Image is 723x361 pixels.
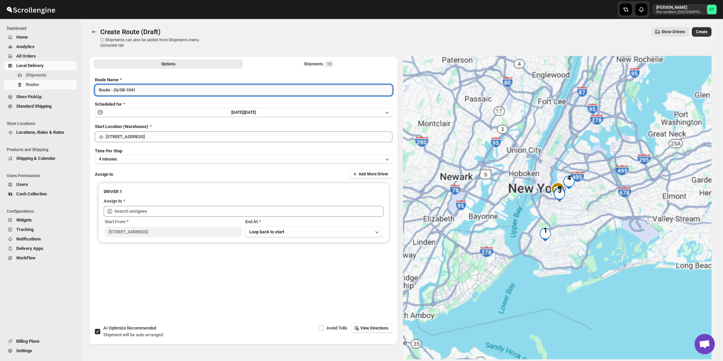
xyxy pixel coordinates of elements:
[553,187,566,200] div: 8
[104,188,384,195] h3: DRIVER 1
[351,323,393,333] button: View Directions
[661,29,685,35] span: Show Drivers
[709,7,714,12] text: ST
[16,44,35,49] span: Analytics
[26,72,46,78] span: Shipments
[93,59,243,69] button: All Route Options
[7,121,78,126] span: Store Locations
[100,37,207,48] p: ⓘ Shipments can also be added from Shipments menu Unrouted tab
[656,5,704,10] p: [PERSON_NAME]
[103,332,163,337] span: Shipment will be auto arranged
[4,337,77,346] button: Billing Plans
[231,110,244,115] span: [DATE] |
[4,225,77,234] button: Tracking
[95,77,119,82] span: Route Name
[16,130,64,135] span: Locations, Rules & Rates
[99,156,117,162] span: 4 minutes
[16,255,36,260] span: WorkFlow
[95,124,148,129] span: Start Location (Warehouse)
[26,82,39,87] span: Routes
[95,85,392,95] input: Eg: Bengaluru Route
[16,217,32,222] span: Widgets
[16,63,44,68] span: Local Delivery
[249,229,284,234] span: Loop back to start
[553,184,567,197] div: 2
[89,27,99,37] button: Routes
[16,35,28,40] span: Home
[104,198,122,205] div: Assign to
[95,102,122,107] span: Scheduled for
[16,227,34,232] span: Tracking
[161,61,175,67] span: Options
[359,171,388,177] span: Add More Driver
[4,234,77,244] button: Notifications
[95,154,392,164] button: 4 minutes
[7,173,78,178] span: Users Permissions
[4,244,77,253] button: Delivery Apps
[16,339,40,344] span: Billing Plans
[304,61,334,67] div: Shipments
[16,104,51,109] span: Standard Shipping
[562,176,576,190] div: 4
[114,206,384,217] input: Search assignee
[244,110,256,115] span: [DATE]
[538,229,552,242] div: 1
[4,253,77,263] button: WorkFlow
[695,334,715,354] a: Open chat
[553,189,566,202] div: 3
[244,59,394,69] button: Selected Shipments
[7,147,78,152] span: Products and Shipping
[16,236,41,241] span: Notifications
[692,27,711,37] button: Create
[127,325,156,331] span: Recommended
[4,215,77,225] button: Widgets
[696,29,707,35] span: Create
[707,5,717,14] span: Simcha Trieger
[106,131,392,142] input: Search location
[7,209,78,214] span: Configurations
[16,246,43,251] span: Delivery Apps
[5,1,56,18] img: ScrollEngine
[4,70,77,80] button: Shipments
[4,51,77,61] button: All Orders
[349,169,392,179] button: Add More Driver
[4,346,77,356] button: Settings
[16,156,56,161] span: Shipping & Calendar
[100,28,161,36] span: Create Route (Draft)
[652,27,689,37] button: Show Drivers
[95,172,113,177] span: Assign to
[95,108,392,117] button: [DATE]|[DATE]
[245,218,382,225] div: End At
[16,182,28,187] span: Users
[89,71,398,301] div: All Route Options
[361,325,389,331] span: View Directions
[16,54,36,59] span: All Orders
[4,189,77,199] button: Cash Collection
[4,128,77,137] button: Locations, Rules & Rates
[105,219,125,224] span: Start From
[16,94,42,99] span: Store PickUp
[4,80,77,89] button: Routes
[245,227,382,237] button: Loop back to start
[16,348,32,353] span: Settings
[656,10,704,14] p: the-vendors-[GEOGRAPHIC_DATA]
[4,33,77,42] button: Home
[4,154,77,163] button: Shipping & Calendar
[95,148,122,153] span: Time Per Stop
[327,61,332,67] span: 10
[4,180,77,189] button: Users
[16,191,47,196] span: Cash Collection
[7,26,78,31] span: Dashboard
[4,42,77,51] button: Analytics
[103,325,156,331] span: AI Optimize
[327,325,348,331] span: Avoid Tolls
[652,4,717,15] button: User menu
